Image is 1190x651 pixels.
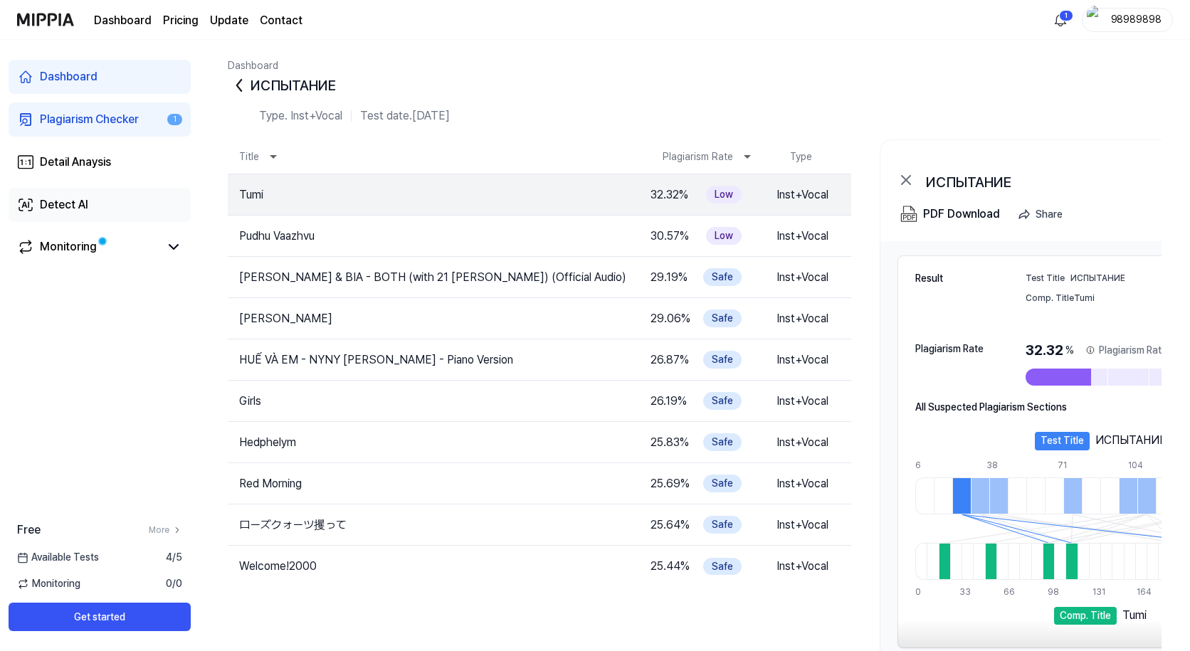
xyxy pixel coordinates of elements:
[166,576,182,591] span: 0 / 0
[651,228,689,245] div: 30.57 %
[9,145,191,179] a: Detail Anaysis
[651,393,687,410] div: 26.19 %
[9,188,191,222] a: Detect AI
[360,107,450,125] div: Test date. [DATE]
[228,434,628,451] td: Hedphelym
[1128,459,1147,472] div: 104
[651,139,751,174] th: Plagiarism Rate
[703,558,742,576] div: Safe
[1054,607,1117,625] div: Comp. Title
[1026,270,1065,285] div: Test Title
[753,464,851,504] td: Inst+Vocal
[651,434,689,451] div: 25.83 %
[228,393,628,410] td: Girls
[40,238,97,255] div: Monitoring
[753,546,851,586] td: Inst+Vocal
[753,258,851,297] td: Inst+Vocal
[753,299,851,339] td: Inst+Vocal
[915,400,1067,415] h2: All Suspected Plagiarism Sections
[163,12,199,29] a: Pricing
[1095,432,1167,445] div: ИСПЫТАНИЕ
[40,111,139,128] div: Plagiarism Checker
[959,586,971,598] div: 33
[753,175,851,215] td: Inst+Vocal
[228,74,1162,97] div: ИСПЫТАНИЕ
[228,517,628,534] td: ローズクォーツ攫って
[228,475,628,492] td: Red Morning
[651,351,689,369] div: 26.87 %
[228,186,628,203] td: Tumi
[651,186,688,203] div: 32.32 %
[40,196,88,213] div: Detect AI
[751,139,851,174] th: Type
[703,475,742,492] div: Safe
[17,550,99,565] span: Available Tests
[166,550,182,565] span: 4 / 5
[703,268,742,286] div: Safe
[706,227,742,245] div: Low
[259,107,342,125] div: Type. Inst+Vocal
[94,12,152,29] a: Dashboard
[1048,586,1059,598] div: 98
[1059,10,1073,21] div: 1
[1011,200,1074,228] button: Share
[228,228,628,245] td: Pudhu Vaazhvu
[1108,11,1164,27] div: 98989898
[228,60,278,77] a: Dashboard
[900,206,917,223] img: PDF Download
[17,238,159,255] a: Monitoring
[703,309,742,327] div: Safe
[703,433,742,451] div: Safe
[897,200,1003,228] button: PDF Download
[228,269,628,286] td: [PERSON_NAME] & BIA - BOTH (with 21 [PERSON_NAME]) (Official Audio)
[40,154,111,171] div: Detail Anaysis
[923,205,1000,223] div: PDF Download
[1049,9,1072,31] button: 알림1
[915,586,927,598] div: 0
[703,516,742,534] div: Safe
[260,12,302,29] a: Contact
[1004,586,1015,598] div: 66
[210,12,248,29] a: Update
[1052,11,1069,28] img: 알림
[1058,459,1076,472] div: 71
[753,381,851,421] td: Inst+Vocal
[651,269,688,286] div: 29.19 %
[753,505,851,545] td: Inst+Vocal
[706,186,742,203] div: Low
[228,139,640,174] th: Title
[915,340,1011,359] div: Plagiarism Rate
[753,340,851,380] td: Inst+Vocal
[753,423,851,462] td: Inst+Vocal
[1082,8,1173,32] button: profile98989898
[9,603,191,631] button: Get started
[651,310,690,327] div: 29.06 %
[753,216,851,256] td: Inst+Vocal
[651,517,690,534] div: 25.64 %
[1092,586,1104,598] div: 131
[1122,607,1147,620] div: Tumi
[986,459,1005,472] div: 38
[1085,344,1096,356] img: information
[149,524,182,536] a: More
[1065,340,1074,360] div: %
[1036,206,1063,222] div: Share
[40,68,98,85] div: Dashboard
[9,102,191,137] a: Plagiarism Checker1
[9,60,191,94] a: Dashboard
[651,475,690,492] div: 25.69 %
[1087,6,1104,34] img: profile
[228,558,628,575] td: Welcome!2000
[167,114,182,126] div: 1
[1026,290,1068,305] div: Comp. Title
[1137,586,1148,598] div: 164
[703,351,742,369] div: Safe
[915,459,934,472] div: 6
[17,576,80,591] span: Monitoring
[703,392,742,410] div: Safe
[228,351,628,369] td: HUẾ VÀ EM - NYNY [PERSON_NAME] - Piano Version
[228,310,628,327] td: [PERSON_NAME]
[1035,432,1090,450] div: Test Title
[651,558,690,575] div: 25.44 %
[17,522,41,539] span: Free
